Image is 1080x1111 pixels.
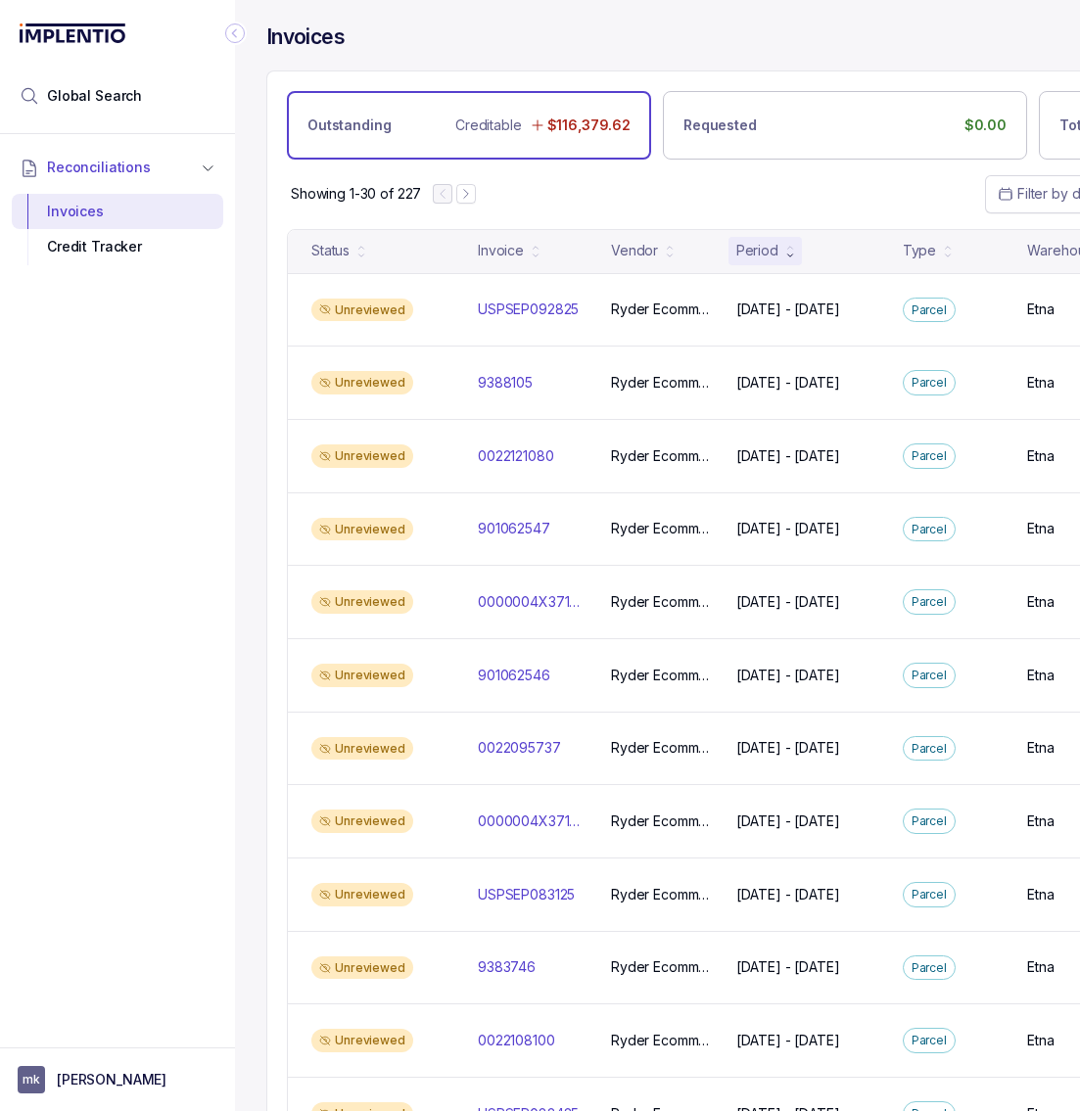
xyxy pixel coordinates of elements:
[736,446,840,466] p: [DATE] - [DATE]
[1027,446,1054,466] p: Etna
[736,666,840,685] p: [DATE] - [DATE]
[478,592,587,612] p: 0000004X3713395
[27,194,208,229] div: Invoices
[611,592,713,612] p: Ryder Ecommerce
[736,811,840,831] p: [DATE] - [DATE]
[1027,957,1054,977] p: Etna
[912,520,947,539] p: Parcel
[912,592,947,612] p: Parcel
[1027,1031,1054,1050] p: Etna
[736,300,840,319] p: [DATE] - [DATE]
[291,184,421,204] div: Remaining page entries
[311,371,413,394] div: Unreviewed
[547,116,631,135] p: $116,379.62
[611,373,713,393] p: Ryder Ecommerce
[1027,885,1054,904] p: Etna
[18,1066,45,1093] span: User initials
[611,885,713,904] p: Ryder Ecommerce
[311,590,413,614] div: Unreviewed
[478,241,524,260] div: Invoice
[311,241,350,260] div: Status
[683,116,757,135] p: Requested
[912,1031,947,1050] p: Parcel
[736,885,840,904] p: [DATE] - [DATE]
[311,518,413,541] div: Unreviewed
[912,666,947,685] p: Parcel
[307,116,391,135] p: Outstanding
[478,519,550,538] p: 901062547
[311,444,413,468] div: Unreviewed
[266,23,345,51] h4: Invoices
[478,1031,555,1050] p: 0022108100
[478,666,550,685] p: 901062546
[27,229,208,264] div: Credit Tracker
[478,811,587,831] p: 0000004X3713355
[18,1066,217,1093] button: User initials[PERSON_NAME]
[611,241,658,260] div: Vendor
[12,146,223,189] button: Reconciliations
[1027,519,1054,538] p: Etna
[478,373,533,393] p: 9388105
[456,184,476,204] button: Next Page
[311,810,413,833] div: Unreviewed
[311,883,413,906] div: Unreviewed
[478,885,575,904] p: USPSEP083125
[478,957,536,977] p: 9383746
[736,957,840,977] p: [DATE] - [DATE]
[611,519,713,538] p: Ryder Ecommerce
[611,1031,713,1050] p: Ryder Ecommerce
[611,446,713,466] p: Ryder Ecommerce
[311,737,413,761] div: Unreviewed
[912,373,947,393] p: Parcel
[611,300,713,319] p: Ryder Ecommerce
[736,1031,840,1050] p: [DATE] - [DATE]
[1027,300,1054,319] p: Etna
[736,519,840,538] p: [DATE] - [DATE]
[912,958,947,978] p: Parcel
[291,184,421,204] p: Showing 1-30 of 227
[611,957,713,977] p: Ryder Ecommerce
[478,738,561,758] p: 0022095737
[964,116,1007,135] p: $0.00
[903,241,936,260] div: Type
[1027,592,1054,612] p: Etna
[1027,811,1054,831] p: Etna
[57,1070,166,1089] p: [PERSON_NAME]
[912,446,947,466] p: Parcel
[311,299,413,322] div: Unreviewed
[736,241,778,260] div: Period
[311,664,413,687] div: Unreviewed
[47,158,151,177] span: Reconciliations
[311,956,413,980] div: Unreviewed
[736,373,840,393] p: [DATE] - [DATE]
[1027,666,1054,685] p: Etna
[912,739,947,759] p: Parcel
[611,738,713,758] p: Ryder Ecommerce
[611,811,713,831] p: Ryder Ecommerce
[912,301,947,320] p: Parcel
[912,811,947,831] p: Parcel
[912,885,947,904] p: Parcel
[223,22,247,45] div: Collapse Icon
[1027,738,1054,758] p: Etna
[47,86,142,106] span: Global Search
[12,190,223,269] div: Reconciliations
[1027,373,1054,393] p: Etna
[736,592,840,612] p: [DATE] - [DATE]
[478,446,554,466] p: 0022121080
[736,738,840,758] p: [DATE] - [DATE]
[311,1029,413,1052] div: Unreviewed
[611,666,713,685] p: Ryder Ecommerce
[455,116,522,135] p: Creditable
[478,300,579,319] p: USPSEP092825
